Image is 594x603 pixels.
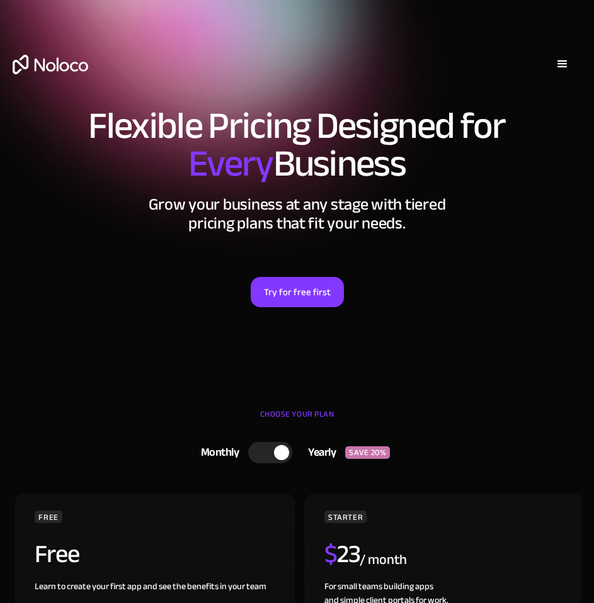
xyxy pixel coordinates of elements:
[292,443,345,462] div: Yearly
[544,45,581,83] div: menu
[188,128,273,199] span: Every
[324,510,367,523] div: STARTER
[324,531,337,578] span: $
[185,443,249,462] div: Monthly
[324,539,360,570] h2: 23
[345,446,390,459] div: SAVE 20%
[13,405,581,436] div: CHOOSE YOUR PLAN
[360,550,407,570] div: / month
[13,195,581,233] h2: Grow your business at any stage with tiered pricing plans that fit your needs.
[251,277,344,307] a: Try for free first
[13,107,581,183] h1: Flexible Pricing Designed for Business
[13,55,88,74] a: home
[35,539,79,570] h2: Free
[35,510,62,523] div: FREE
